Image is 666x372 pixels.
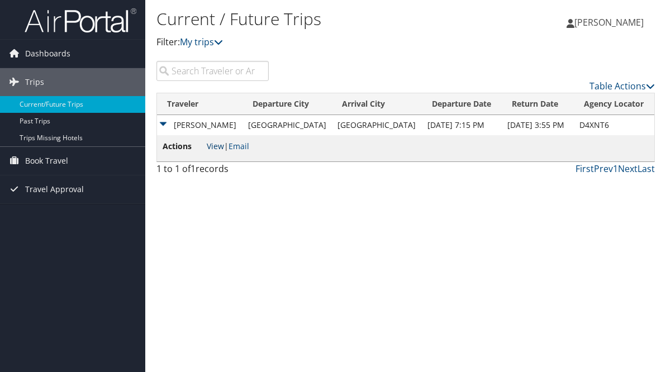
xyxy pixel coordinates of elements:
th: Departure Date: activate to sort column descending [422,93,502,115]
a: 1 [613,163,618,175]
th: Departure City: activate to sort column ascending [242,93,332,115]
td: [GEOGRAPHIC_DATA] [332,115,422,135]
a: Last [638,163,655,175]
a: Email [229,141,249,151]
span: Dashboards [25,40,70,68]
a: My trips [180,36,223,48]
a: [PERSON_NAME] [567,6,655,39]
span: 1 [191,163,196,175]
img: airportal-logo.png [25,7,136,34]
a: Prev [594,163,613,175]
td: [DATE] 7:15 PM [422,115,502,135]
td: [DATE] 3:55 PM [502,115,574,135]
td: D4XNT6 [574,115,654,135]
span: Book Travel [25,147,68,175]
td: [PERSON_NAME] [157,115,242,135]
input: Search Traveler or Arrival City [156,61,269,81]
a: Table Actions [589,80,655,92]
span: Travel Approval [25,175,84,203]
a: First [575,163,594,175]
span: Trips [25,68,44,96]
h1: Current / Future Trips [156,7,489,31]
p: Filter: [156,35,489,50]
td: [GEOGRAPHIC_DATA] [242,115,332,135]
div: 1 to 1 of records [156,162,269,181]
th: Agency Locator: activate to sort column ascending [574,93,654,115]
span: | [207,141,249,151]
span: [PERSON_NAME] [574,16,644,28]
a: View [207,141,224,151]
th: Arrival City: activate to sort column ascending [332,93,422,115]
span: Actions [163,140,204,152]
a: Next [618,163,638,175]
th: Return Date: activate to sort column ascending [502,93,574,115]
th: Traveler: activate to sort column ascending [157,93,242,115]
